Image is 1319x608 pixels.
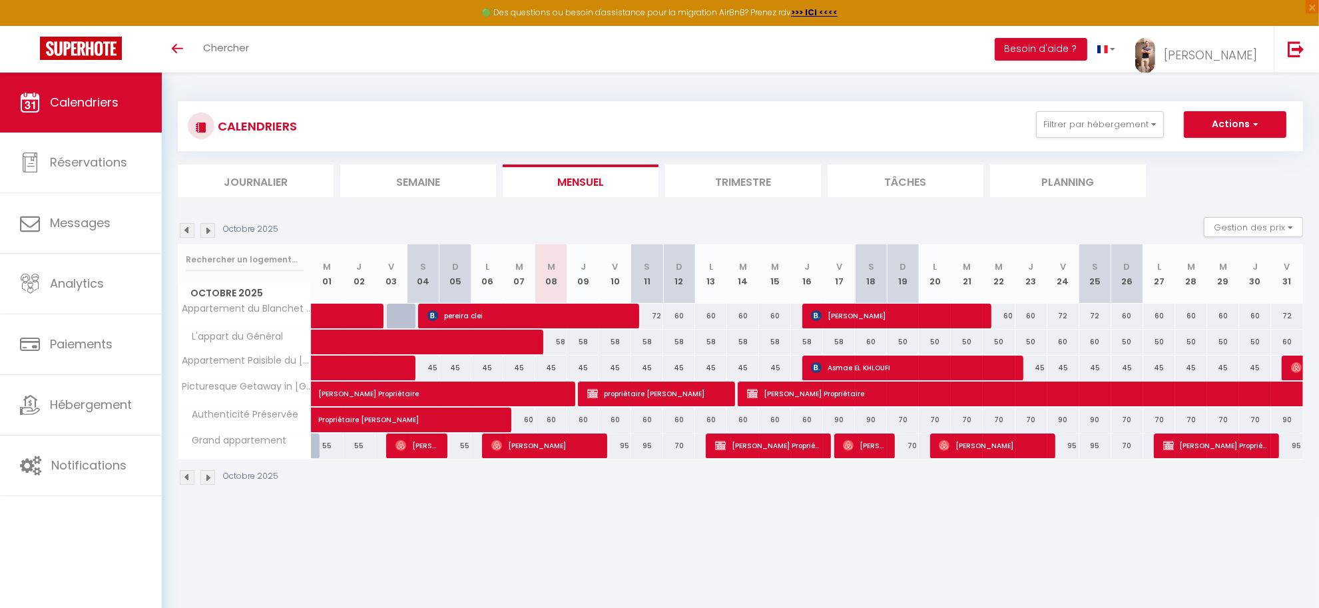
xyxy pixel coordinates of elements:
div: 50 [1207,330,1239,354]
div: 60 [1079,330,1111,354]
span: L'appart du Général [180,330,287,344]
li: Journalier [178,164,334,197]
span: pereira clei [427,303,630,328]
button: Actions [1184,111,1286,138]
abbr: J [1029,260,1034,273]
div: 60 [535,408,567,432]
p: Octobre 2025 [223,470,278,483]
div: 70 [663,434,695,458]
abbr: L [1157,260,1161,273]
a: [PERSON_NAME] Propriétaire [312,382,344,407]
div: 70 [919,408,951,432]
img: Super Booking [40,37,122,60]
th: 06 [471,244,503,304]
span: Authenticité Préservée [180,408,302,422]
div: 50 [919,330,951,354]
strong: >>> ICI <<<< [791,7,838,18]
abbr: M [995,260,1003,273]
div: 45 [695,356,727,380]
div: 60 [759,408,791,432]
abbr: V [836,260,842,273]
abbr: L [709,260,713,273]
th: 30 [1239,244,1271,304]
abbr: D [452,260,459,273]
th: 10 [599,244,631,304]
div: 58 [727,330,759,354]
div: 50 [1239,330,1271,354]
div: 45 [439,356,471,380]
div: 45 [1079,356,1111,380]
p: Octobre 2025 [223,223,278,236]
h3: CALENDRIERS [214,111,297,141]
span: Notifications [51,457,127,473]
div: 45 [759,356,791,380]
abbr: J [1252,260,1258,273]
div: 60 [983,304,1015,328]
div: 45 [599,356,631,380]
abbr: S [644,260,650,273]
abbr: D [1124,260,1131,273]
img: ... [1135,38,1155,73]
div: 50 [951,330,983,354]
th: 25 [1079,244,1111,304]
div: 72 [631,304,663,328]
span: Calendriers [50,94,119,111]
div: 95 [1271,434,1303,458]
div: 60 [855,330,887,354]
span: [PERSON_NAME] Propriétaire [318,374,563,400]
span: Hébergement [50,396,132,413]
span: Picturesque Getaway in [GEOGRAPHIC_DATA] with [PERSON_NAME] [180,382,314,392]
abbr: M [963,260,971,273]
div: 55 [312,434,344,458]
abbr: V [612,260,618,273]
th: 03 [376,244,407,304]
div: 60 [1271,330,1303,354]
div: 60 [695,304,727,328]
div: 95 [1047,434,1079,458]
div: 70 [887,434,919,458]
th: 28 [1175,244,1207,304]
th: 27 [1143,244,1175,304]
th: 08 [535,244,567,304]
div: 60 [727,408,759,432]
div: 45 [567,356,599,380]
abbr: S [420,260,426,273]
button: Besoin d'aide ? [995,38,1087,61]
div: 70 [1111,434,1143,458]
div: 90 [1271,408,1303,432]
button: Gestion des prix [1204,217,1303,237]
div: 60 [663,304,695,328]
div: 45 [1239,356,1271,380]
div: 72 [1079,304,1111,328]
abbr: V [1060,260,1066,273]
div: 45 [407,356,439,380]
span: Paiements [50,336,113,352]
div: 45 [1015,356,1047,380]
abbr: M [515,260,523,273]
div: 45 [1047,356,1079,380]
div: 70 [951,408,983,432]
th: 02 [344,244,376,304]
div: 70 [1239,408,1271,432]
th: 15 [759,244,791,304]
div: 72 [1271,304,1303,328]
th: 23 [1015,244,1047,304]
div: 45 [1143,356,1175,380]
abbr: V [388,260,394,273]
li: Mensuel [503,164,659,197]
div: 50 [983,330,1015,354]
div: 60 [759,304,791,328]
span: Appartement Paisible du [GEOGRAPHIC_DATA] [180,356,314,366]
th: 04 [407,244,439,304]
th: 12 [663,244,695,304]
abbr: V [1284,260,1290,273]
div: 45 [727,356,759,380]
th: 24 [1047,244,1079,304]
span: propriétaire [PERSON_NAME] [587,381,726,406]
span: Propriétaire [PERSON_NAME] [318,400,502,426]
div: 50 [1143,330,1175,354]
th: 14 [727,244,759,304]
div: 60 [695,408,727,432]
th: 19 [887,244,919,304]
div: 58 [631,330,663,354]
